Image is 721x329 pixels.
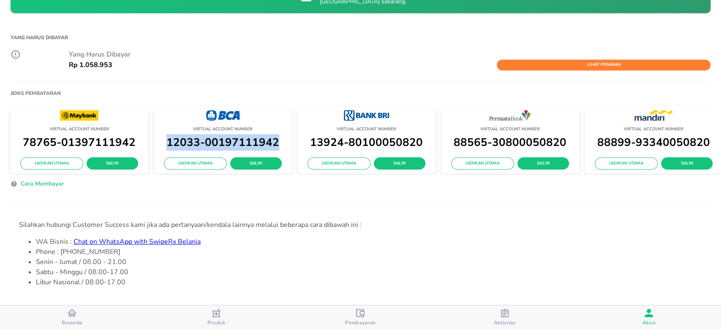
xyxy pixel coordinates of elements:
button: Salin [87,157,138,170]
span: Jadikan Utama [458,160,507,167]
p: Virtual Account Number [158,125,287,133]
img: MANDIRI [634,110,673,121]
button: Salin [517,157,569,170]
span: Pembayaran [345,319,376,326]
button: Jadikan Utama [164,157,227,170]
h1: Jenis Pembayaran [11,90,61,97]
button: Akun [577,305,721,329]
li: Sabtu - Minggu / 08.00-17.00 [36,267,702,277]
span: Jadikan Utama [601,160,651,167]
span: Jadikan Utama [171,160,220,167]
p: 13924-80100050820 [302,133,431,151]
p: Virtual Account Number [589,125,718,133]
img: BRI [344,110,389,121]
button: Jadikan Utama [20,157,83,170]
button: Salin [661,157,713,170]
h1: Yang Harus Dibayar [11,30,710,45]
p: 78765-01397111942 [15,133,144,151]
span: Produk [207,319,226,326]
button: Jadikan Utama [451,157,514,170]
button: Jadikan Utama [595,157,658,170]
span: Salin [381,160,419,167]
p: Virtual Account Number [15,125,144,133]
span: Jadikan Utama [314,160,364,167]
button: Aktivitas [433,305,577,329]
li: Libur Nasional / 08.00-17.00 [36,277,702,287]
p: 88899-93340050820 [589,133,718,151]
span: Salin [668,160,706,167]
img: PERMATA [489,110,531,121]
span: Jadikan Utama [27,160,76,167]
span: Akun [642,319,656,326]
button: Salin [374,157,425,170]
span: Salin [93,160,131,167]
span: Lihat Pesanan [501,61,706,69]
p: Virtual Account Number [446,125,574,133]
p: Yang Harus Dibayar [69,49,710,59]
div: Silahkan hubungi Customer Success kami jika ada pertanyaan/kendala lainnya melalui beberapa cara ... [19,220,702,230]
a: Chat on WhatsApp with SwipeRx Belanja [73,237,201,246]
span: Cara Membayar [21,179,64,189]
img: BCA [206,110,240,121]
p: Rp 1.058.953 [69,60,112,70]
span: Salin [237,160,275,167]
button: Pembayaran [288,305,433,329]
img: MAYBANK [60,110,98,121]
button: Salin [230,157,282,170]
li: Phone : [PHONE_NUMBER] [36,247,702,257]
p: 88565-30800050820 [446,133,574,151]
p: 12033-00197111942 [158,133,287,151]
span: Beranda [62,319,82,326]
p: Virtual Account Number [302,125,431,133]
li: Senin - Jumat / 08.00 - 21.00 [36,257,702,267]
span: Aktivitas [493,319,516,326]
button: Cara Membayar [17,179,67,192]
button: Produk [144,305,288,329]
li: WA Bisnis : [36,237,702,247]
span: Salin [524,160,562,167]
button: Jadikan Utama [307,157,370,170]
button: Lihat Pesanan [497,59,710,70]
